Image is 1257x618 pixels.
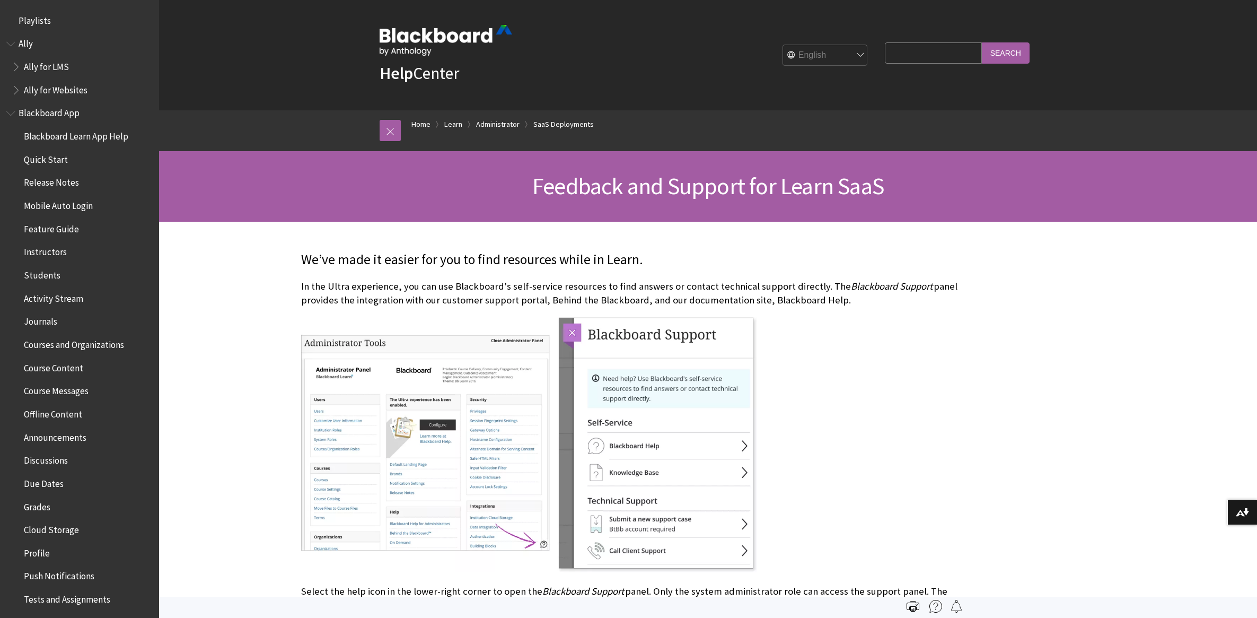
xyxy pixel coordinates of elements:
[24,405,82,420] span: Offline Content
[24,290,83,304] span: Activity Stream
[24,590,110,605] span: Tests and Assignments
[19,35,33,49] span: Ally
[533,118,594,131] a: SaaS Deployments
[301,250,959,269] p: We’ve made it easier for you to find resources while in Learn.
[24,544,50,559] span: Profile
[907,600,919,613] img: Print
[24,521,79,535] span: Cloud Storage
[301,280,959,307] p: In the Ultra experience, you can use Blackboard's self-service resources to find answers or conta...
[24,127,128,142] span: Blackboard Learn App Help
[24,498,50,512] span: Grades
[24,151,68,165] span: Quick Start
[24,313,57,327] span: Journals
[542,585,624,597] span: Blackboard Support
[19,105,80,119] span: Blackboard App
[24,58,69,72] span: Ally for LMS
[24,359,83,373] span: Course Content
[24,243,67,258] span: Instructors
[24,451,68,466] span: Discussions
[380,25,512,56] img: Blackboard by Anthology
[24,220,79,234] span: Feature Guide
[24,382,89,397] span: Course Messages
[380,63,413,84] strong: Help
[851,280,933,292] span: Blackboard Support
[783,45,868,66] select: Site Language Selector
[6,12,153,30] nav: Book outline for Playlists
[19,12,51,26] span: Playlists
[476,118,520,131] a: Administrator
[444,118,462,131] a: Learn
[24,197,93,211] span: Mobile Auto Login
[24,568,94,582] span: Push Notifications
[24,266,60,281] span: Students
[380,63,459,84] a: HelpCenter
[24,429,86,443] span: Announcements
[24,81,87,95] span: Ally for Websites
[24,475,64,489] span: Due Dates
[929,600,942,613] img: More help
[532,171,884,201] span: Feedback and Support for Learn SaaS
[411,118,430,131] a: Home
[950,600,963,613] img: Follow this page
[6,35,153,99] nav: Book outline for Anthology Ally Help
[24,174,79,188] span: Release Notes
[24,336,124,350] span: Courses and Organizations
[982,42,1030,63] input: Search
